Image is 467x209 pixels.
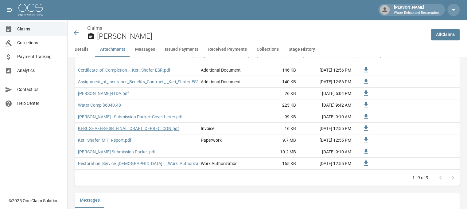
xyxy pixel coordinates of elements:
[78,67,170,73] a: Certificate_of_Completion_-_Keri_Shafer-ESR.pdf
[252,42,284,57] button: Collections
[97,32,426,41] h2: [PERSON_NAME]
[299,123,354,134] div: [DATE] 12:55 PM
[75,193,105,208] button: Messages
[17,86,62,93] span: Contact Us
[391,4,441,15] div: [PERSON_NAME]
[4,4,16,16] button: open drawer
[78,160,249,167] a: Restoration_Service_[DEMOGRAPHIC_DATA]___Work_Authorization_-_Keri_Shafer-ESR.pdf
[201,137,222,143] div: Paperwork
[299,64,354,76] div: [DATE] 12:56 PM
[17,40,62,46] span: Collections
[284,42,320,57] button: Stage History
[17,100,62,107] span: Help Center
[431,29,460,40] a: AllClaims
[78,149,156,155] a: [PERSON_NAME] Submission Packet.pdf
[299,111,354,123] div: [DATE] 9:10 AM
[78,102,121,108] a: Water Comp $6040.48
[17,67,62,74] span: Analytics
[203,42,252,57] button: Received Payments
[201,67,241,73] div: Additional Document
[17,26,62,32] span: Claims
[95,42,130,57] button: Attachments
[78,90,129,97] a: [PERSON_NAME]-ITDA.pdf
[394,10,439,16] p: Water Rehab and Restoration
[299,99,354,111] div: [DATE] 9:42 AM
[68,42,95,57] button: Details
[253,134,299,146] div: 9.7 MB
[78,79,207,85] a: Assignment_of_Insurance_Benefits_Contract_-_Keri_Shafer-ESR.pdf
[299,76,354,88] div: [DATE] 12:56 PM
[87,25,426,32] nav: breadcrumb
[160,42,203,57] button: Issued Payments
[299,134,354,146] div: [DATE] 12:55 PM
[78,137,131,143] a: Keri_Shafer_MIT_Report.pdf
[253,76,299,88] div: 140 KB
[130,42,160,57] button: Messages
[299,158,354,169] div: [DATE] 12:55 PM
[78,125,179,132] a: KERI_SHAFER-ESR_FINAL_DRAFT_DEPREC_CON.pdf
[253,158,299,169] div: 165 KB
[412,175,428,181] p: 1–9 of 9
[9,198,59,204] div: © 2025 One Claim Solution
[253,146,299,158] div: 10.2 MB
[253,64,299,76] div: 146 KB
[201,160,238,167] div: Work Authorization
[17,53,62,60] span: Payment Tracking
[253,123,299,134] div: 16 KB
[68,42,467,57] div: anchor tabs
[253,99,299,111] div: 223 KB
[78,114,183,120] a: [PERSON_NAME] - Submission Packet: Cover Letter.pdf
[253,88,299,99] div: 26 KB
[201,125,214,132] div: Invoice
[75,193,460,208] div: related-list tabs
[87,25,102,31] a: Claims
[253,111,299,123] div: 99 KB
[201,79,241,85] div: Additional Document
[18,4,43,16] img: ocs-logo-white-transparent.png
[299,146,354,158] div: [DATE] 9:10 AM
[299,88,354,99] div: [DATE] 5:04 PM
